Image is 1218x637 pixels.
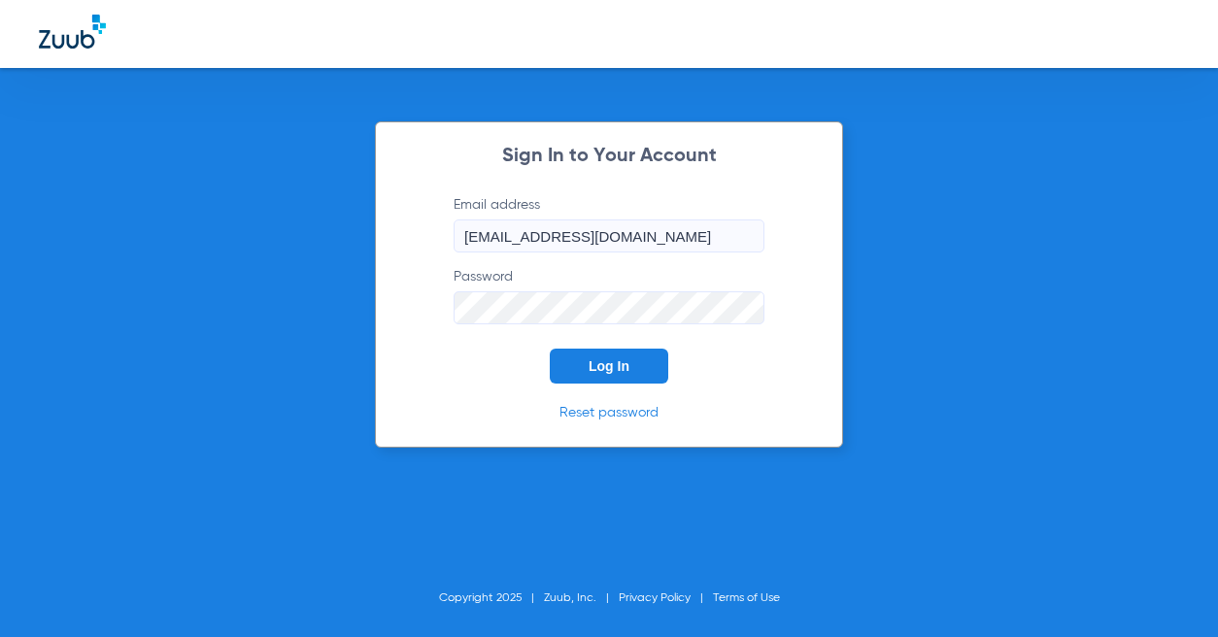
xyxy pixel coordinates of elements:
[439,588,544,608] li: Copyright 2025
[619,592,691,604] a: Privacy Policy
[454,219,764,252] input: Email address
[454,267,764,324] label: Password
[39,15,106,49] img: Zuub Logo
[713,592,780,604] a: Terms of Use
[589,358,629,374] span: Log In
[454,291,764,324] input: Password
[454,195,764,252] label: Email address
[1121,544,1218,637] iframe: Chat Widget
[559,406,659,419] a: Reset password
[544,588,619,608] li: Zuub, Inc.
[424,147,794,166] h2: Sign In to Your Account
[550,349,668,384] button: Log In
